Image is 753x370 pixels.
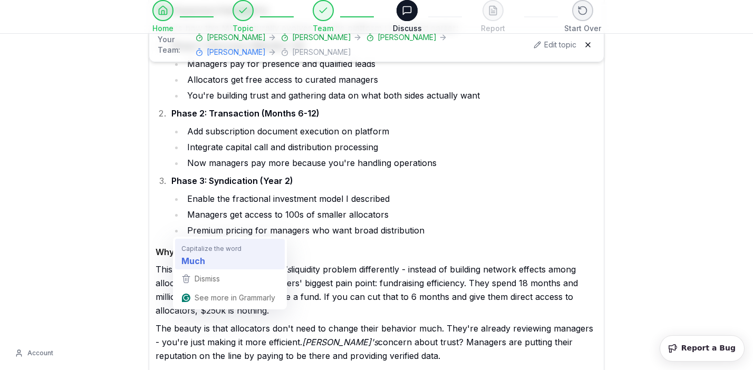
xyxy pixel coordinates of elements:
span: [PERSON_NAME] [292,47,351,57]
span: Topic [233,23,253,34]
li: Add subscription document execution on platform [184,124,597,138]
span: Discuss [393,23,422,34]
p: This addresses liquidity problem differently - instead of building network effects among allocato... [156,262,597,317]
li: Managers get access to 100s of smaller allocators [184,208,597,221]
span: Team [313,23,333,34]
button: [PERSON_NAME] [195,32,266,43]
li: You're building trust and gathering data on what both sides actually want [184,89,597,102]
span: [PERSON_NAME] [207,32,266,43]
li: Now managers pay more because you're handling operations [184,156,597,170]
button: [PERSON_NAME] [281,47,351,57]
span: [PERSON_NAME] [378,32,437,43]
li: Integrate capital call and distribution processing [184,140,597,154]
li: Managers pay for presence and qualified leads [184,57,597,71]
h4: Why Managers Will Pay [156,246,597,258]
span: [PERSON_NAME] [292,32,351,43]
button: Account [8,345,60,362]
button: Edit topic [534,40,576,50]
li: Enable the fractional investment model I described [184,192,597,206]
button: [PERSON_NAME] [281,32,351,43]
li: Premium pricing for managers who want broad distribution [184,223,597,237]
span: Your Team: [158,34,191,55]
em: [PERSON_NAME]'s [302,337,378,347]
strong: Phase 2: Transaction (Months 6-12) [171,108,320,119]
p: The beauty is that allocators don't need to change their behavior much. They're already reviewing... [156,322,597,363]
button: [PERSON_NAME] [366,32,437,43]
button: Hide team panel [581,37,595,52]
strong: Phase 3: Syndication (Year 2) [171,176,293,186]
li: Allocators get free access to curated managers [184,73,597,86]
span: Report [481,23,505,34]
button: [PERSON_NAME] [195,47,266,57]
span: Edit topic [544,40,576,50]
span: Start Over [564,23,601,34]
span: Home [152,23,173,34]
span: Account [27,349,53,357]
span: [PERSON_NAME] [207,47,266,57]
